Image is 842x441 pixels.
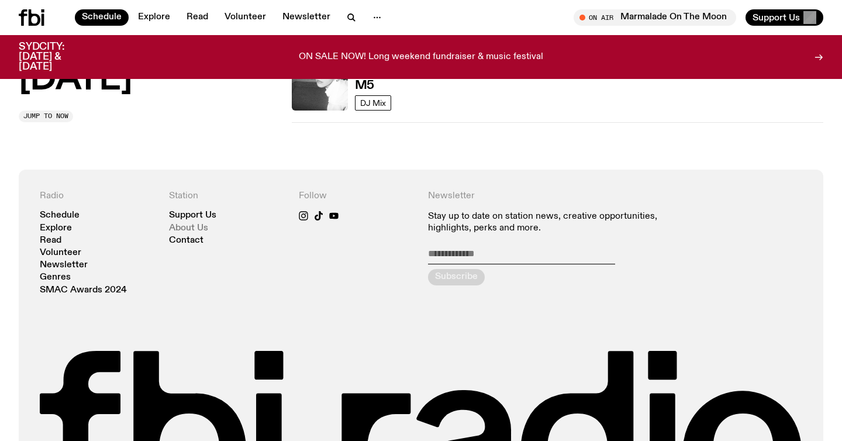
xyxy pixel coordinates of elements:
[40,249,81,257] a: Volunteer
[169,224,208,233] a: About Us
[40,191,155,202] h4: Radio
[40,224,72,233] a: Explore
[218,9,273,26] a: Volunteer
[40,261,88,270] a: Newsletter
[180,9,215,26] a: Read
[746,9,823,26] button: Support Us
[428,211,673,233] p: Stay up to date on station news, creative opportunities, highlights, perks and more.
[40,273,71,282] a: Genres
[355,95,391,111] a: DJ Mix
[169,191,284,202] h4: Station
[169,236,203,245] a: Contact
[275,9,337,26] a: Newsletter
[40,211,80,220] a: Schedule
[428,269,485,285] button: Subscribe
[299,191,414,202] h4: Follow
[428,191,673,202] h4: Newsletter
[19,42,94,72] h3: SYDCITY: [DATE] & [DATE]
[574,9,736,26] button: On AirMarmalade On The Moon
[75,9,129,26] a: Schedule
[355,80,374,92] h3: M5
[19,64,132,97] button: [DATE]
[753,12,800,23] span: Support Us
[360,98,386,107] span: DJ Mix
[131,9,177,26] a: Explore
[292,54,348,111] img: A black and white photo of Lilly wearing a white blouse and looking up at the camera.
[23,113,68,119] span: Jump to now
[40,236,61,245] a: Read
[355,77,374,92] a: M5
[299,52,543,63] p: ON SALE NOW! Long weekend fundraiser & music festival
[169,211,216,220] a: Support Us
[40,286,127,295] a: SMAC Awards 2024
[19,111,73,122] button: Jump to now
